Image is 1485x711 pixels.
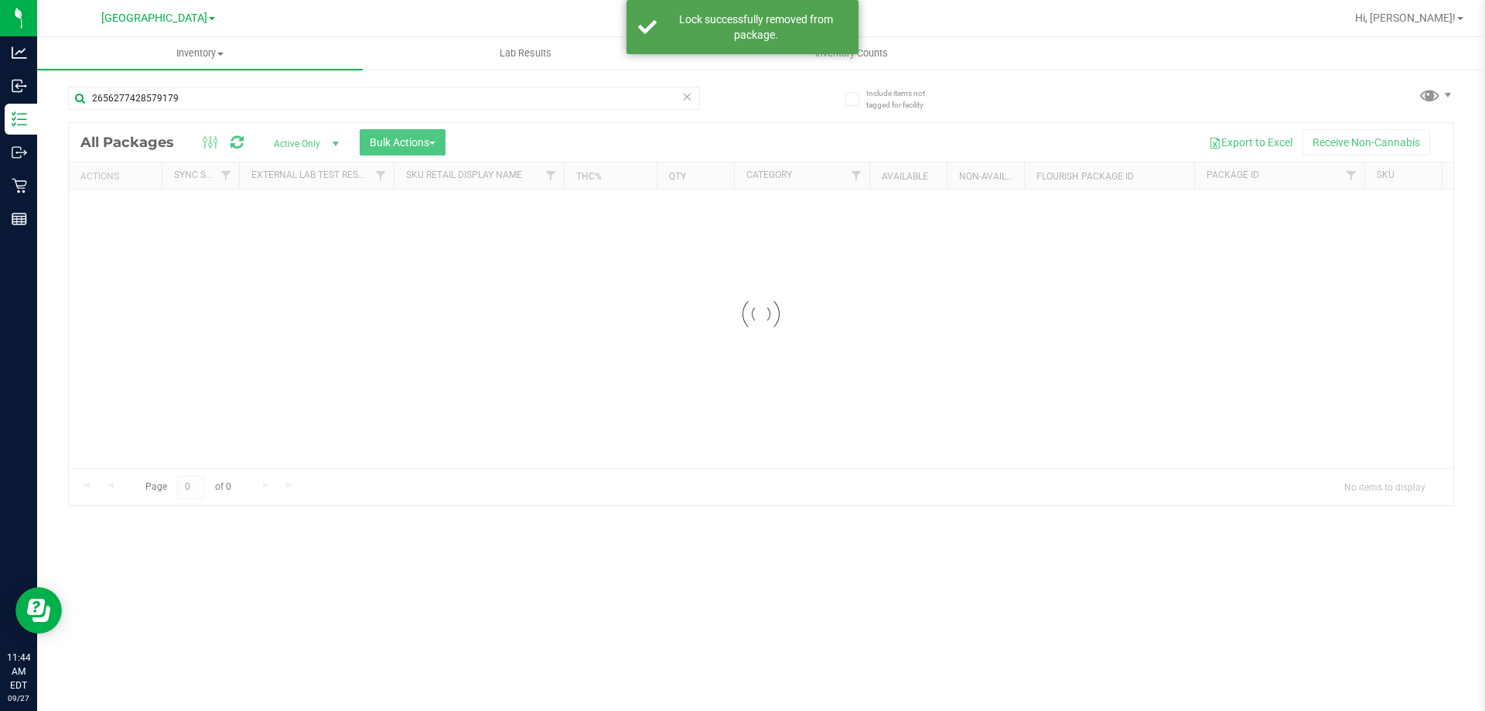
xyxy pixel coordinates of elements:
[12,178,27,193] inline-svg: Retail
[7,651,30,692] p: 11:44 AM EDT
[479,46,572,60] span: Lab Results
[363,37,688,70] a: Lab Results
[7,692,30,704] p: 09/27
[12,145,27,160] inline-svg: Outbound
[1355,12,1456,24] span: Hi, [PERSON_NAME]!
[665,12,847,43] div: Lock successfully removed from package.
[15,587,62,634] iframe: Resource center
[12,111,27,127] inline-svg: Inventory
[68,87,700,110] input: Search Package ID, Item Name, SKU, Lot or Part Number...
[12,45,27,60] inline-svg: Analytics
[12,211,27,227] inline-svg: Reports
[12,78,27,94] inline-svg: Inbound
[37,46,363,60] span: Inventory
[681,87,692,107] span: Clear
[37,37,363,70] a: Inventory
[866,87,944,111] span: Include items not tagged for facility
[101,12,207,25] span: [GEOGRAPHIC_DATA]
